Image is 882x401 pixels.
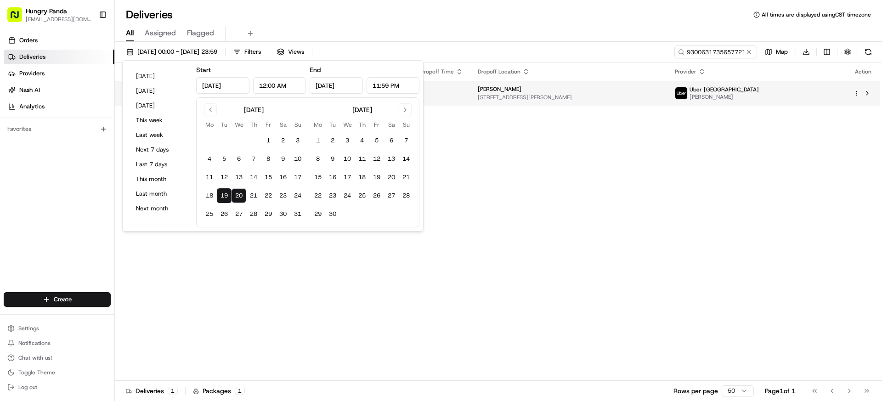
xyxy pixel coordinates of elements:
[132,173,187,186] button: This month
[290,170,305,185] button: 17
[399,120,413,130] th: Sunday
[675,87,687,99] img: uber-new-logo.jpeg
[246,170,261,185] button: 14
[145,28,176,39] span: Assigned
[261,188,276,203] button: 22
[19,53,45,61] span: Deliveries
[325,133,340,148] button: 2
[26,6,67,16] button: Hungry Panda
[369,133,384,148] button: 5
[132,143,187,156] button: Next 7 days
[246,188,261,203] button: 21
[276,133,290,148] button: 2
[325,207,340,221] button: 30
[137,48,217,56] span: [DATE] 00:00 - [DATE] 23:59
[311,120,325,130] th: Monday
[4,4,95,26] button: Hungry Panda[EMAIL_ADDRESS][DOMAIN_NAME]
[19,69,45,78] span: Providers
[276,152,290,166] button: 9
[399,152,413,166] button: 14
[478,68,520,75] span: Dropoff Location
[399,133,413,148] button: 7
[217,207,232,221] button: 26
[384,120,399,130] th: Saturday
[132,70,187,83] button: [DATE]
[132,114,187,127] button: This week
[765,386,796,395] div: Page 1 of 1
[311,170,325,185] button: 15
[290,120,305,130] th: Sunday
[355,133,369,148] button: 4
[253,77,306,94] input: Time
[352,105,372,114] div: [DATE]
[217,170,232,185] button: 12
[74,202,151,218] a: 💻API Documentation
[399,103,412,116] button: Go to next month
[204,103,217,116] button: Go to previous month
[4,66,114,81] a: Providers
[4,381,111,394] button: Log out
[276,120,290,130] th: Saturday
[399,188,413,203] button: 28
[355,188,369,203] button: 25
[4,366,111,379] button: Toggle Theme
[18,143,26,150] img: 1736555255976-a54dd68f-1ca7-489b-9aae-adbdc363a1c4
[340,170,355,185] button: 17
[132,158,187,171] button: Last 7 days
[369,188,384,203] button: 26
[369,120,384,130] th: Friday
[398,85,463,93] span: 22:02
[340,188,355,203] button: 24
[290,152,305,166] button: 10
[690,93,759,101] span: [PERSON_NAME]
[674,45,757,58] input: Type to search
[18,325,39,332] span: Settings
[273,45,308,58] button: Views
[673,386,718,395] p: Rows per page
[690,86,759,93] span: Uber [GEOGRAPHIC_DATA]
[776,48,788,56] span: Map
[340,120,355,130] th: Wednesday
[4,322,111,335] button: Settings
[9,206,17,214] div: 📗
[399,170,413,185] button: 21
[196,66,211,74] label: Start
[232,207,246,221] button: 27
[9,119,62,127] div: Past conversations
[126,28,134,39] span: All
[854,68,873,75] div: Action
[41,97,126,104] div: We're available if you need us!
[384,152,399,166] button: 13
[87,205,147,215] span: API Documentation
[9,134,24,148] img: Bea Lacdao
[19,88,36,104] img: 1727276513143-84d647e1-66c0-4f92-a045-3c9f9f5dfd92
[311,133,325,148] button: 1
[478,94,660,101] span: [STREET_ADDRESS][PERSON_NAME]
[369,170,384,185] button: 19
[276,188,290,203] button: 23
[355,120,369,130] th: Thursday
[4,122,111,136] div: Favorites
[384,170,399,185] button: 20
[290,133,305,148] button: 3
[244,105,264,114] div: [DATE]
[261,120,276,130] th: Friday
[217,152,232,166] button: 5
[246,152,261,166] button: 7
[675,68,696,75] span: Provider
[4,83,114,97] a: Nash AI
[478,85,521,93] span: [PERSON_NAME]
[244,48,261,56] span: Filters
[340,152,355,166] button: 10
[54,295,72,304] span: Create
[18,205,70,215] span: Knowledge Base
[142,118,167,129] button: See all
[246,207,261,221] button: 28
[261,207,276,221] button: 29
[41,88,151,97] div: Start new chat
[9,9,28,28] img: Nash
[9,88,26,104] img: 1736555255976-a54dd68f-1ca7-489b-9aae-adbdc363a1c4
[132,99,187,112] button: [DATE]
[126,7,173,22] h1: Deliveries
[24,59,152,69] input: Clear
